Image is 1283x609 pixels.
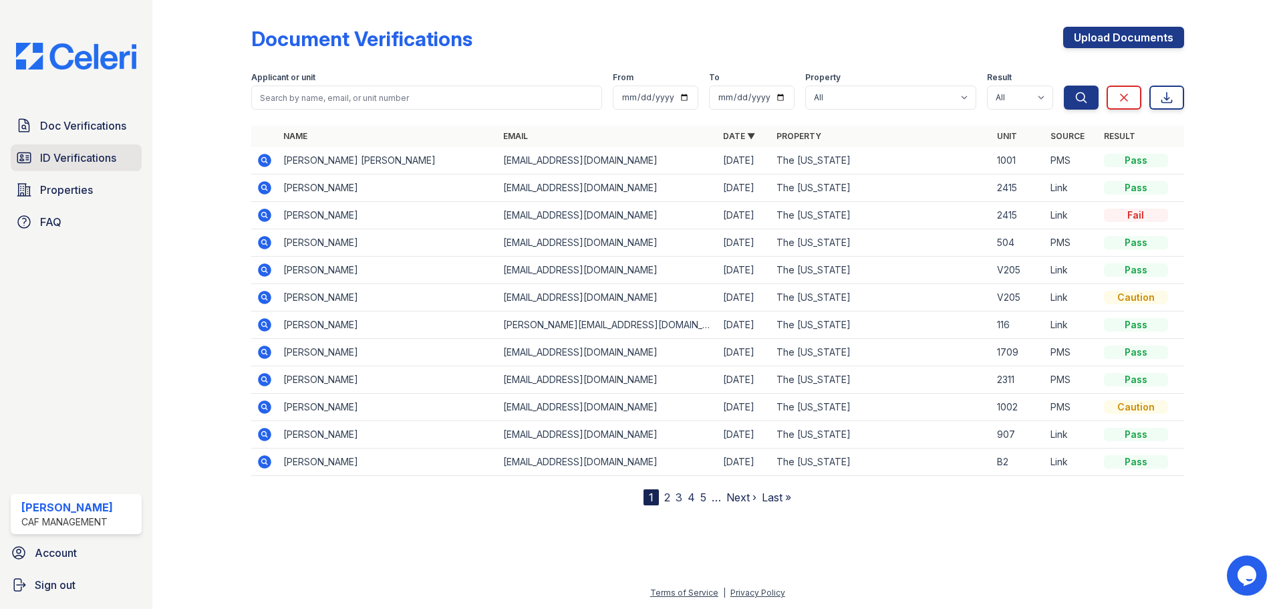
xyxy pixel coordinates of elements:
a: 3 [676,491,682,504]
td: [PERSON_NAME] [278,284,498,312]
div: 1 [644,489,659,505]
a: Result [1104,131,1135,141]
td: 1002 [992,394,1045,421]
td: [PERSON_NAME] [278,366,498,394]
td: [PERSON_NAME] [278,421,498,449]
td: [EMAIL_ADDRESS][DOMAIN_NAME] [498,174,718,202]
div: Pass [1104,236,1168,249]
td: Link [1045,312,1099,339]
td: The [US_STATE] [771,339,991,366]
td: [EMAIL_ADDRESS][DOMAIN_NAME] [498,339,718,366]
div: Pass [1104,428,1168,441]
a: 5 [700,491,706,504]
label: Property [805,72,841,83]
td: The [US_STATE] [771,229,991,257]
a: Privacy Policy [730,588,785,598]
td: [PERSON_NAME] [278,339,498,366]
span: FAQ [40,214,61,230]
a: 4 [688,491,695,504]
div: Pass [1104,373,1168,386]
div: Pass [1104,318,1168,332]
a: Source [1050,131,1085,141]
a: Properties [11,176,142,203]
td: [DATE] [718,312,771,339]
td: PMS [1045,394,1099,421]
span: Doc Verifications [40,118,126,134]
div: CAF Management [21,515,113,529]
a: Account [5,539,147,566]
td: [PERSON_NAME] [278,312,498,339]
td: [DATE] [718,257,771,284]
a: Email [503,131,528,141]
td: [EMAIL_ADDRESS][DOMAIN_NAME] [498,257,718,284]
a: Terms of Service [650,588,718,598]
td: The [US_STATE] [771,394,991,421]
a: Unit [997,131,1017,141]
td: [PERSON_NAME] [278,257,498,284]
td: Link [1045,284,1099,312]
td: PMS [1045,339,1099,366]
td: Link [1045,449,1099,476]
div: Caution [1104,291,1168,304]
div: Pass [1104,263,1168,277]
td: [EMAIL_ADDRESS][DOMAIN_NAME] [498,421,718,449]
a: Sign out [5,572,147,598]
td: [DATE] [718,284,771,312]
div: Pass [1104,346,1168,359]
div: Fail [1104,209,1168,222]
td: B2 [992,449,1045,476]
td: PMS [1045,366,1099,394]
div: Pass [1104,181,1168,195]
td: V205 [992,284,1045,312]
a: ID Verifications [11,144,142,171]
span: Account [35,545,77,561]
input: Search by name, email, or unit number [251,86,602,110]
td: 116 [992,312,1045,339]
td: [DATE] [718,339,771,366]
td: [PERSON_NAME] [278,174,498,202]
div: Pass [1104,154,1168,167]
a: Date ▼ [723,131,755,141]
td: 2415 [992,202,1045,229]
td: [PERSON_NAME] [278,449,498,476]
div: Document Verifications [251,27,472,51]
td: [DATE] [718,449,771,476]
td: [DATE] [718,147,771,174]
td: Link [1045,421,1099,449]
a: Upload Documents [1063,27,1184,48]
a: Last » [762,491,791,504]
td: The [US_STATE] [771,449,991,476]
td: The [US_STATE] [771,147,991,174]
td: [EMAIL_ADDRESS][DOMAIN_NAME] [498,394,718,421]
td: Link [1045,257,1099,284]
td: [EMAIL_ADDRESS][DOMAIN_NAME] [498,284,718,312]
td: Link [1045,202,1099,229]
a: FAQ [11,209,142,235]
td: PMS [1045,229,1099,257]
td: The [US_STATE] [771,284,991,312]
div: | [723,588,726,598]
td: [DATE] [718,174,771,202]
td: [EMAIL_ADDRESS][DOMAIN_NAME] [498,147,718,174]
td: The [US_STATE] [771,312,991,339]
td: The [US_STATE] [771,202,991,229]
td: [EMAIL_ADDRESS][DOMAIN_NAME] [498,229,718,257]
label: From [613,72,633,83]
td: [PERSON_NAME] [PERSON_NAME] [278,147,498,174]
td: [EMAIL_ADDRESS][DOMAIN_NAME] [498,449,718,476]
td: 2415 [992,174,1045,202]
span: … [712,489,721,505]
div: Caution [1104,400,1168,414]
iframe: chat widget [1227,556,1270,596]
td: Link [1045,174,1099,202]
span: ID Verifications [40,150,116,166]
span: Properties [40,182,93,198]
td: [PERSON_NAME] [278,229,498,257]
td: The [US_STATE] [771,421,991,449]
td: 1001 [992,147,1045,174]
td: V205 [992,257,1045,284]
td: [EMAIL_ADDRESS][DOMAIN_NAME] [498,202,718,229]
td: [DATE] [718,202,771,229]
a: Name [283,131,307,141]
